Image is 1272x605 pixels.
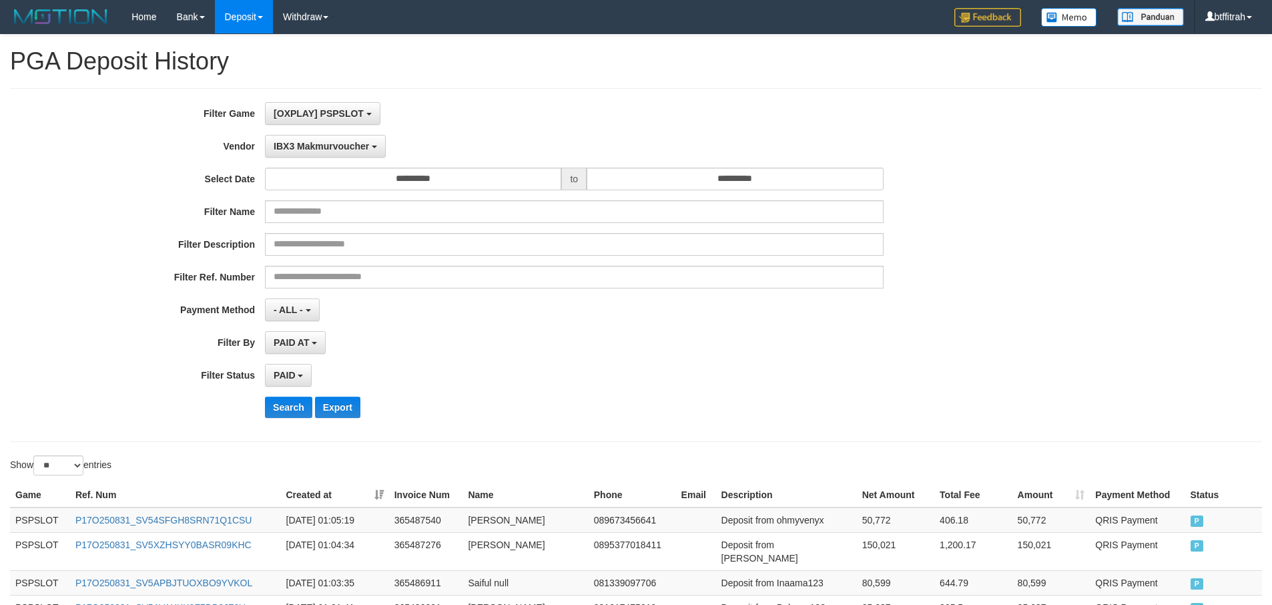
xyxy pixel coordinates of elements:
td: 0895377018411 [589,532,676,570]
td: 50,772 [1012,508,1090,533]
button: Export [315,397,360,418]
th: Amount: activate to sort column ascending [1012,483,1090,508]
span: [OXPLAY] PSPSLOT [274,108,364,119]
td: 365486911 [389,570,463,595]
span: PAID AT [274,337,309,348]
td: 50,772 [857,508,934,533]
td: PSPSLOT [10,508,70,533]
a: P17O250831_SV54SFGH8SRN71Q1CSU [75,515,252,526]
th: Total Fee [934,483,1012,508]
span: PAID [274,370,295,381]
th: Game [10,483,70,508]
td: Saiful null [462,570,588,595]
button: [OXPLAY] PSPSLOT [265,102,380,125]
img: MOTION_logo.png [10,7,111,27]
select: Showentries [33,455,83,475]
button: Search [265,397,312,418]
button: IBX3 Makmurvoucher [265,135,386,158]
td: 80,599 [857,570,934,595]
th: Status [1185,483,1262,508]
a: P17O250831_SV5XZHSYY0BASR09KHC [75,540,252,550]
th: Payment Method [1090,483,1185,508]
button: PAID [265,364,312,387]
span: to [561,168,587,190]
span: PAID [1191,516,1204,527]
button: PAID AT [265,331,326,354]
label: Show entries [10,455,111,475]
a: P17O250831_SV5APBJTUOXBO9YVKOL [75,578,252,588]
td: 406.18 [934,508,1012,533]
td: PSPSLOT [10,532,70,570]
td: Deposit from ohmyvenyx [716,508,857,533]
td: [PERSON_NAME] [462,532,588,570]
th: Phone [589,483,676,508]
td: QRIS Payment [1090,508,1185,533]
td: 1,200.17 [934,532,1012,570]
button: - ALL - [265,298,319,321]
td: QRIS Payment [1090,570,1185,595]
td: 150,021 [1012,532,1090,570]
th: Created at: activate to sort column ascending [281,483,389,508]
img: Feedback.jpg [954,8,1021,27]
td: Deposit from Inaama123 [716,570,857,595]
td: 365487540 [389,508,463,533]
td: 089673456641 [589,508,676,533]
img: Button%20Memo.svg [1041,8,1097,27]
span: - ALL - [274,305,303,315]
th: Email [676,483,716,508]
th: Net Amount [857,483,934,508]
td: [DATE] 01:04:34 [281,532,389,570]
img: panduan.png [1117,8,1184,26]
td: 150,021 [857,532,934,570]
td: [DATE] 01:05:19 [281,508,389,533]
td: 80,599 [1012,570,1090,595]
td: 644.79 [934,570,1012,595]
span: IBX3 Makmurvoucher [274,141,369,152]
th: Description [716,483,857,508]
span: PAID [1191,540,1204,552]
th: Ref. Num [70,483,281,508]
td: 081339097706 [589,570,676,595]
th: Name [462,483,588,508]
td: Deposit from [PERSON_NAME] [716,532,857,570]
h1: PGA Deposit History [10,48,1262,75]
td: [DATE] 01:03:35 [281,570,389,595]
td: [PERSON_NAME] [462,508,588,533]
th: Invoice Num [389,483,463,508]
td: QRIS Payment [1090,532,1185,570]
span: PAID [1191,578,1204,590]
td: 365487276 [389,532,463,570]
